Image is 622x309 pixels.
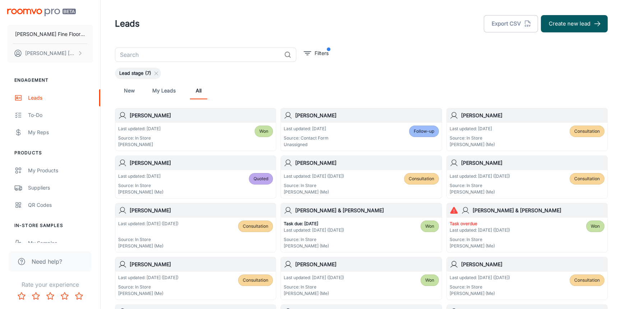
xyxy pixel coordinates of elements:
[284,284,344,290] p: Source: In Store
[118,182,163,189] p: Source: In Store
[28,167,93,174] div: My Products
[115,17,140,30] h1: Leads
[57,289,72,303] button: Rate 4 star
[284,290,344,297] p: [PERSON_NAME] (Me)
[121,82,138,99] a: New
[473,206,604,214] h6: [PERSON_NAME] & [PERSON_NAME]
[541,15,608,32] button: Create new lead
[243,277,268,283] span: Consultation
[284,135,329,141] p: Source: Contact Form
[280,257,442,300] a: [PERSON_NAME]Last updated: [DATE] ([DATE])Source: In Store[PERSON_NAME] (Me)Won
[450,243,510,249] p: [PERSON_NAME] (Me)
[450,227,510,233] p: Last updated: [DATE] ([DATE])
[118,236,178,243] p: Source: In Store
[118,173,163,180] p: Last updated: [DATE]
[243,223,268,230] span: Consultation
[254,176,268,182] span: Quoted
[461,159,604,167] h6: [PERSON_NAME]
[450,189,510,195] p: [PERSON_NAME] (Me)
[295,206,438,214] h6: [PERSON_NAME] & [PERSON_NAME]
[284,243,344,249] p: [PERSON_NAME] (Me)
[450,290,510,297] p: [PERSON_NAME] (Me)
[28,201,93,209] div: QR Codes
[72,289,86,303] button: Rate 5 star
[130,260,273,268] h6: [PERSON_NAME]
[446,155,608,199] a: [PERSON_NAME]Last updated: [DATE] ([DATE])Source: In Store[PERSON_NAME] (Me)Consultation
[450,173,510,180] p: Last updated: [DATE] ([DATE])
[152,82,176,99] a: My Leads
[450,284,510,290] p: Source: In Store
[284,227,344,233] p: Last updated: [DATE] ([DATE])
[284,182,344,189] p: Source: In Store
[284,221,344,227] p: Task due: [DATE]
[28,184,93,192] div: Suppliers
[295,159,438,167] h6: [PERSON_NAME]
[28,239,93,247] div: My Samples
[6,280,94,289] p: Rate your experience
[414,128,434,135] span: Follow-up
[43,289,57,303] button: Rate 3 star
[29,289,43,303] button: Rate 2 star
[259,128,268,135] span: Won
[32,257,62,266] span: Need help?
[130,206,273,214] h6: [PERSON_NAME]
[118,221,178,227] p: Last updated: [DATE] ([DATE])
[118,284,178,290] p: Source: In Store
[115,155,276,199] a: [PERSON_NAME]Last updated: [DATE]Source: In Store[PERSON_NAME] (Me)Quoted
[14,289,29,303] button: Rate 1 star
[295,260,438,268] h6: [PERSON_NAME]
[130,159,273,167] h6: [PERSON_NAME]
[284,274,344,281] p: Last updated: [DATE] ([DATE])
[450,141,495,148] p: [PERSON_NAME] (Me)
[574,176,600,182] span: Consultation
[284,236,344,243] p: Source: In Store
[409,176,434,182] span: Consultation
[28,94,93,102] div: Leads
[450,135,495,141] p: Source: In Store
[284,126,329,132] p: Last updated: [DATE]
[118,126,161,132] p: Last updated: [DATE]
[302,47,330,59] button: filter
[280,108,442,151] a: [PERSON_NAME]Last updated: [DATE]Source: Contact FormUnassignedFollow-up
[315,49,329,57] p: Filters
[450,274,510,281] p: Last updated: [DATE] ([DATE])
[115,257,276,300] a: [PERSON_NAME]Last updated: [DATE] ([DATE])Source: In Store[PERSON_NAME] (Me)Consultation
[284,189,344,195] p: [PERSON_NAME] (Me)
[118,141,161,148] p: [PERSON_NAME]
[295,112,438,119] h6: [PERSON_NAME]
[118,290,178,297] p: [PERSON_NAME] (Me)
[450,236,510,243] p: Source: In Store
[7,9,76,16] img: Roomvo PRO Beta
[118,189,163,195] p: [PERSON_NAME] (Me)
[574,277,600,283] span: Consultation
[115,68,161,79] div: Lead stage (7)
[574,128,600,135] span: Consultation
[280,155,442,199] a: [PERSON_NAME]Last updated: [DATE] ([DATE])Source: In Store[PERSON_NAME] (Me)Consultation
[280,203,442,253] a: [PERSON_NAME] & [PERSON_NAME]Task due: [DATE]Last updated: [DATE] ([DATE])Source: In Store[PERSON...
[115,108,276,151] a: [PERSON_NAME]Last updated: [DATE]Source: In Store[PERSON_NAME]Won
[190,82,207,99] a: All
[446,108,608,151] a: [PERSON_NAME]Last updated: [DATE]Source: In Store[PERSON_NAME] (Me)Consultation
[118,135,161,141] p: Source: In Store
[450,221,510,227] p: Task overdue
[115,70,155,77] span: Lead stage (7)
[7,25,93,44] button: [PERSON_NAME] Fine Floors, Inc
[484,15,538,32] button: Export CSV
[25,49,76,57] p: [PERSON_NAME] [PERSON_NAME]
[450,126,495,132] p: Last updated: [DATE]
[118,243,178,249] p: [PERSON_NAME] (Me)
[461,112,604,119] h6: [PERSON_NAME]
[284,141,329,148] p: Unassigned
[115,203,276,253] a: [PERSON_NAME]Last updated: [DATE] ([DATE])Source: In Store[PERSON_NAME] (Me)Consultation
[15,30,85,38] p: [PERSON_NAME] Fine Floors, Inc
[28,111,93,119] div: To-do
[425,277,434,283] span: Won
[461,260,604,268] h6: [PERSON_NAME]
[450,182,510,189] p: Source: In Store
[130,112,273,119] h6: [PERSON_NAME]
[7,44,93,63] button: [PERSON_NAME] [PERSON_NAME]
[446,203,608,253] a: [PERSON_NAME] & [PERSON_NAME]Task overdueLast updated: [DATE] ([DATE])Source: In Store[PERSON_NAM...
[118,274,178,281] p: Last updated: [DATE] ([DATE])
[115,47,281,62] input: Search
[446,257,608,300] a: [PERSON_NAME]Last updated: [DATE] ([DATE])Source: In Store[PERSON_NAME] (Me)Consultation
